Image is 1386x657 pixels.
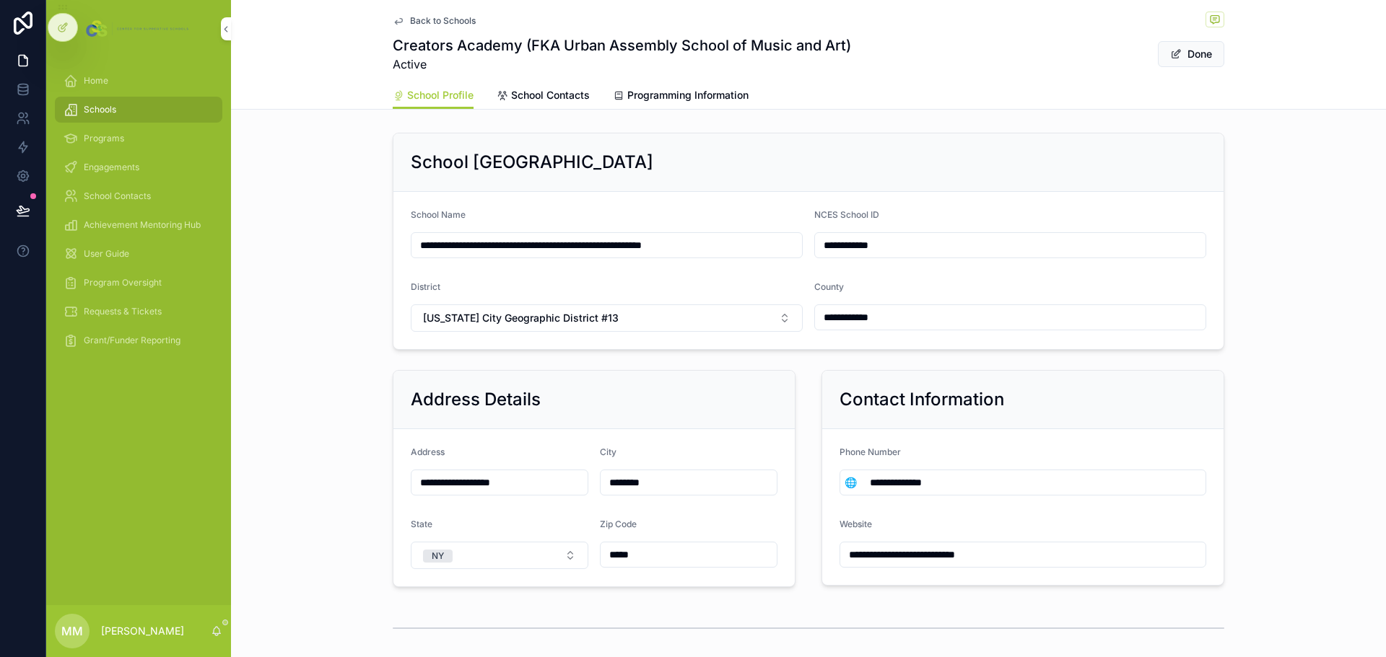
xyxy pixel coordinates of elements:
[84,306,162,317] span: Requests & Tickets
[84,75,108,87] span: Home
[1158,41,1224,67] button: Done
[55,154,222,180] a: Engagements
[55,299,222,325] a: Requests & Tickets
[497,82,590,111] a: School Contacts
[411,281,440,292] span: District
[511,88,590,102] span: School Contacts
[393,15,476,27] a: Back to Schools
[411,151,653,174] h2: School [GEOGRAPHIC_DATA]
[432,550,444,563] div: NY
[84,248,129,260] span: User Guide
[411,519,432,529] span: State
[814,209,879,220] span: NCES School ID
[46,58,231,372] div: scrollable content
[55,68,222,94] a: Home
[101,624,184,638] p: [PERSON_NAME]
[411,388,541,411] h2: Address Details
[411,209,466,220] span: School Name
[84,104,116,115] span: Schools
[55,97,222,123] a: Schools
[411,304,803,332] button: Select Button
[55,327,222,353] a: Grant/Funder Reporting
[61,622,83,640] span: MM
[84,133,124,144] span: Programs
[423,311,619,325] span: [US_STATE] City Geographic District #13
[410,15,476,27] span: Back to Schools
[55,125,222,151] a: Programs
[411,446,445,457] span: Address
[600,446,616,457] span: City
[55,241,222,267] a: User Guide
[84,277,162,288] span: Program Oversight
[55,270,222,296] a: Program Oversight
[393,82,474,110] a: School Profile
[845,475,857,490] span: 🌐
[814,281,844,292] span: County
[83,17,193,40] img: App logo
[84,335,180,346] span: Grant/Funder Reporting
[393,56,851,73] span: Active
[407,88,474,102] span: School Profile
[84,162,139,173] span: Engagements
[411,542,588,569] button: Select Button
[84,190,151,202] span: School Contacts
[84,219,201,231] span: Achievement Mentoring Hub
[840,446,901,457] span: Phone Number
[627,88,749,102] span: Programming Information
[55,212,222,238] a: Achievement Mentoring Hub
[55,183,222,209] a: School Contacts
[840,469,861,495] button: Select Button
[840,388,1004,411] h2: Contact Information
[600,519,637,529] span: Zip Code
[840,519,872,529] span: Website
[613,82,749,111] a: Programming Information
[393,35,851,56] h1: Creators Academy (FKA Urban Assembly School of Music and Art)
